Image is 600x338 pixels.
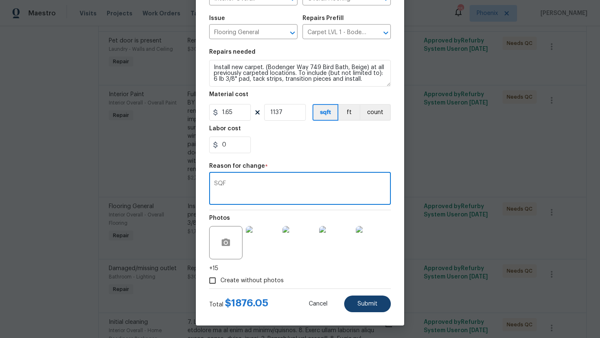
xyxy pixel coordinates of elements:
span: Create without photos [220,276,284,285]
h5: Issue [209,15,225,21]
textarea: SQF [214,181,386,198]
h5: Repairs Prefill [302,15,344,21]
span: +15 [209,264,218,273]
button: sqft [312,104,338,121]
div: Total [209,299,268,309]
h5: Photos [209,215,230,221]
h5: Material cost [209,92,248,97]
button: count [360,104,391,121]
textarea: Install new carpet. (Bodenger Way 749 Bird Bath, Beige) at all previously carpeted locations. To ... [209,60,391,87]
span: Submit [357,301,377,307]
h5: Repairs needed [209,49,255,55]
button: Cancel [295,296,341,312]
h5: Labor cost [209,126,241,132]
button: Open [380,27,392,39]
h5: Reason for change [209,163,265,169]
button: ft [338,104,360,121]
span: $ 1876.05 [225,298,268,308]
button: Open [287,27,298,39]
span: Cancel [309,301,327,307]
button: Submit [344,296,391,312]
